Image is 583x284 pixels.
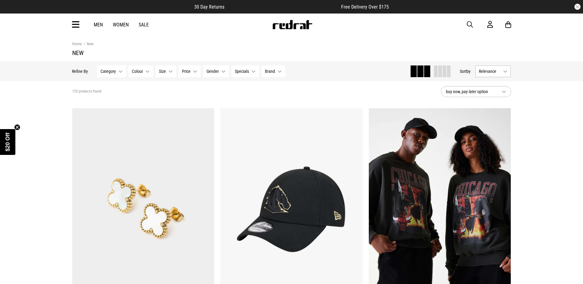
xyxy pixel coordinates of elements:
[5,132,11,151] span: $20 Off
[203,65,229,77] button: Gender
[194,4,224,10] span: 30 Day Returns
[72,49,511,57] h1: New
[97,65,126,77] button: Category
[479,69,501,74] span: Relevance
[139,22,149,28] a: Sale
[132,69,143,74] span: Colour
[179,65,201,77] button: Price
[72,89,101,94] span: 135 products found
[441,86,511,97] button: buy now, pay later option
[207,69,219,74] span: Gender
[265,69,275,74] span: Brand
[156,65,176,77] button: Size
[341,4,389,10] span: Free Delivery Over $175
[272,20,313,29] img: Redrat logo
[94,22,103,28] a: Men
[14,124,20,130] button: Close teaser
[159,69,166,74] span: Size
[235,69,249,74] span: Specials
[460,68,471,75] button: Sortby
[232,65,259,77] button: Specials
[101,69,116,74] span: Category
[237,4,329,10] iframe: Customer reviews powered by Trustpilot
[72,69,88,74] p: Refine By
[467,69,471,74] span: by
[129,65,153,77] button: Colour
[82,41,93,47] a: New
[262,65,286,77] button: Brand
[476,65,511,77] button: Relevance
[113,22,129,28] a: Women
[446,88,497,95] span: buy now, pay later option
[557,258,583,284] iframe: LiveChat chat widget
[72,41,82,46] a: Home
[182,69,191,74] span: Price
